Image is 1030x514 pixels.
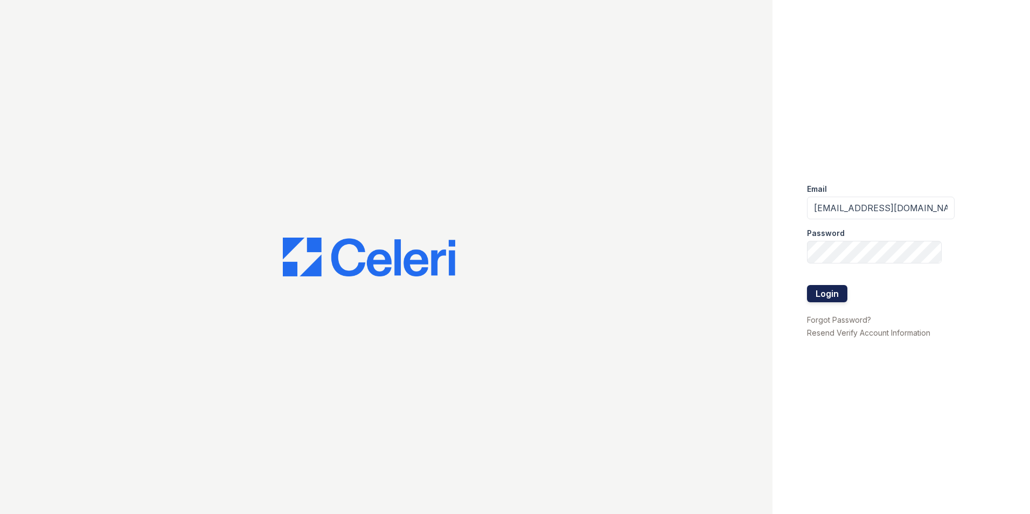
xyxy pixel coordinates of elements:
[807,184,827,195] label: Email
[283,238,455,276] img: CE_Logo_Blue-a8612792a0a2168367f1c8372b55b34899dd931a85d93a1a3d3e32e68fde9ad4.png
[807,228,845,239] label: Password
[807,315,871,324] a: Forgot Password?
[807,328,930,337] a: Resend Verify Account Information
[807,285,847,302] button: Login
